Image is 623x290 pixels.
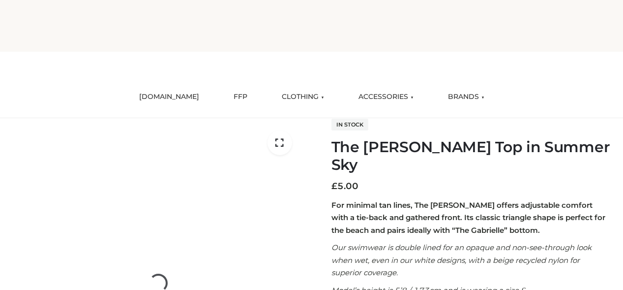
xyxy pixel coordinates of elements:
strong: For minimal tan lines, The [PERSON_NAME] offers adjustable comfort with a tie-back and gathered f... [331,200,605,235]
a: FFP [226,86,255,108]
em: Our swimwear is double lined for an opaque and non-see-through look when wet, even in our white d... [331,243,592,277]
a: CLOTHING [274,86,331,108]
bdi: 5.00 [331,181,358,192]
span: In stock [331,119,368,130]
a: [DOMAIN_NAME] [132,86,207,108]
span: £ [331,181,337,192]
a: BRANDS [441,86,492,108]
a: ACCESSORIES [351,86,421,108]
h1: The [PERSON_NAME] Top in Summer Sky [331,138,611,174]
